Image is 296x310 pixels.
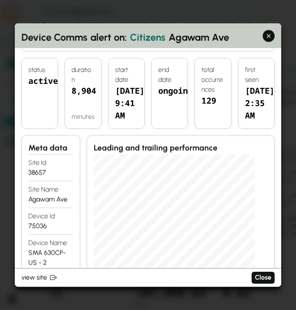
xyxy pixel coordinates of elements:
[252,272,275,284] button: Close
[158,65,181,84] h4: end date
[72,65,94,84] h4: duration
[158,84,181,121] div: ongoing
[245,65,268,84] h4: first seen
[28,194,73,204] div: Agawam Ave
[130,30,165,45] span: Citizens
[115,84,138,121] div: [DATE] 9:41 AM
[28,167,73,177] div: 38657
[72,111,94,121] div: minutes
[28,221,73,231] div: 75036
[28,211,73,221] h4: device id
[28,142,73,154] h3: Meta data
[28,184,73,194] h4: site name
[28,248,73,267] div: SMA 630CP-US - 2
[21,30,275,45] h2: alert on: Agawam Ave
[72,84,94,111] div: 8,904
[28,157,73,167] h4: site id
[115,65,138,84] h4: start date
[201,94,224,121] div: 129
[28,238,73,248] h4: device name
[201,65,224,94] h4: total occurrences
[94,142,268,154] h3: Leading and trailing performance
[245,84,268,121] div: [DATE] 2:35 AM
[21,273,248,282] a: view site
[28,74,51,121] div: active
[28,65,51,74] h4: status
[21,30,87,45] span: device comms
